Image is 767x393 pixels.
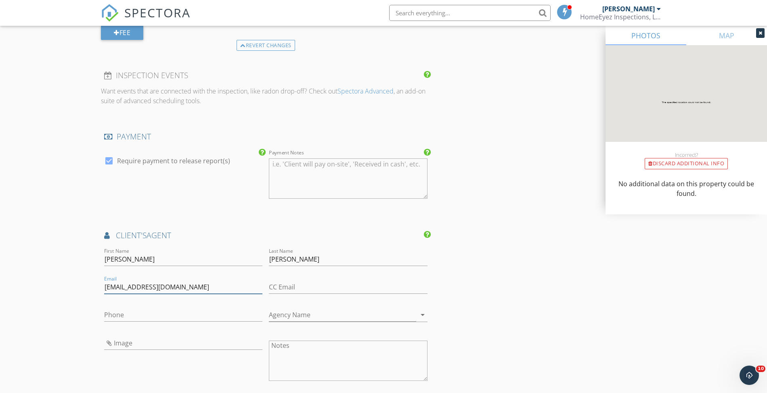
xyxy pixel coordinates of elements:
h4: PAYMENT [104,131,428,142]
i: arrow_drop_down [418,310,428,320]
textarea: Notes [269,341,427,381]
div: [PERSON_NAME] [602,5,655,13]
input: Image [104,337,262,350]
span: SPECTORA [124,4,191,21]
iframe: Intercom live chat [740,366,759,385]
a: PHOTOS [606,26,686,45]
div: Incorrect? [606,152,767,158]
div: Revert changes [237,40,295,51]
span: client's [116,230,147,241]
img: streetview [606,45,767,161]
span: 10 [756,366,765,372]
div: HomeEyez Inspections, LLC [580,13,661,21]
p: No additional data on this property could be found. [615,179,757,198]
h4: AGENT [104,230,428,241]
h4: INSPECTION EVENTS [104,70,428,81]
input: Search everything... [389,5,551,21]
a: SPECTORA [101,11,191,28]
div: Fee [101,25,143,40]
a: MAP [686,26,767,45]
div: Discard Additional info [645,158,728,169]
p: Want events that are connected with the inspection, like radon drop-off? Check out , an add-on su... [101,86,431,106]
a: Spectora Advanced [337,87,394,96]
label: Require payment to release report(s) [117,157,230,165]
img: The Best Home Inspection Software - Spectora [101,4,119,22]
